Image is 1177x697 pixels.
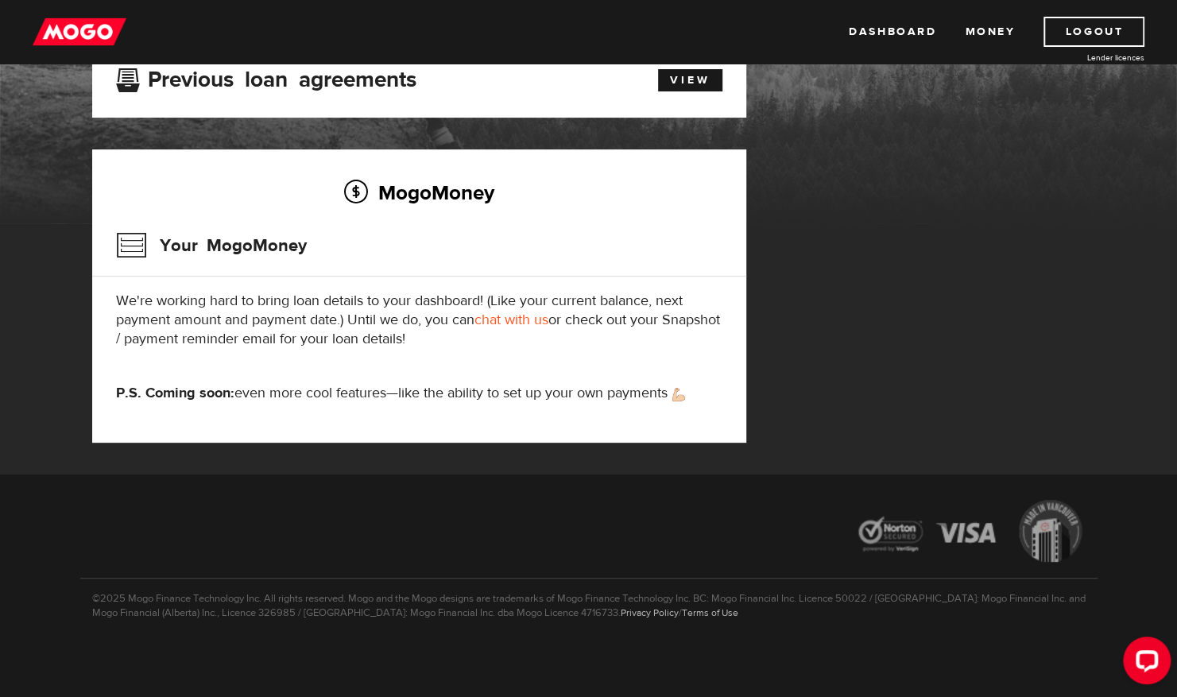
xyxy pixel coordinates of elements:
strong: P.S. Coming soon: [116,384,234,402]
p: We're working hard to bring loan details to your dashboard! (Like your current balance, next paym... [116,292,722,349]
p: ©2025 Mogo Finance Technology Inc. All rights reserved. Mogo and the Mogo designs are trademarks ... [80,578,1098,620]
p: even more cool features—like the ability to set up your own payments [116,384,722,403]
a: View [658,69,722,91]
a: chat with us [474,311,548,329]
a: Logout [1043,17,1144,47]
h2: MogoMoney [116,176,722,209]
a: Privacy Policy [621,606,679,619]
iframe: LiveChat chat widget [1110,630,1177,697]
a: Terms of Use [682,606,738,619]
h3: Previous loan agreements [116,67,416,87]
a: Dashboard [849,17,936,47]
a: Money [965,17,1015,47]
img: strong arm emoji [672,388,685,401]
img: mogo_logo-11ee424be714fa7cbb0f0f49df9e16ec.png [33,17,126,47]
a: Lender licences [1025,52,1144,64]
h3: Your MogoMoney [116,225,307,266]
img: legal-icons-92a2ffecb4d32d839781d1b4e4802d7b.png [843,488,1098,578]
